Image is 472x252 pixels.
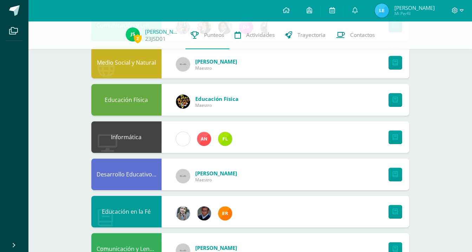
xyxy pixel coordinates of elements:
span: Mi Perfil [394,11,434,17]
span: Punteos [204,31,224,39]
img: cba4c69ace659ae4cf02a5761d9a2473.png [176,206,190,220]
span: Actividades [246,31,275,39]
span: Maestro [195,177,237,183]
a: Trayectoria [280,21,331,49]
a: 23JSD01 [145,35,166,43]
span: Maestro [195,102,238,108]
span: [PERSON_NAME] [195,58,237,65]
div: Informática [91,121,162,153]
img: d6c3c6168549c828b01e81933f68206c.png [218,132,232,146]
span: [PERSON_NAME] [195,170,237,177]
img: 890e40971ad6f46e050b48f7f5834b7c.png [218,206,232,220]
span: Trayectoria [297,31,326,39]
img: 672fae4bfc318d5520964a55c5a2db8f.png [375,4,389,18]
span: [PERSON_NAME] [195,244,237,251]
img: 60x60 [176,169,190,183]
a: Contactos [331,21,380,49]
img: 60x60 [176,57,190,71]
span: Educación Física [195,95,238,102]
span: [PERSON_NAME] [394,4,434,11]
a: [PERSON_NAME] [145,28,180,35]
img: cae4b36d6049cd6b8500bd0f72497672.png [176,132,190,146]
div: Desarrollo Educativo y Proyecto de Vida [91,159,162,190]
div: Educación Física [91,84,162,116]
a: Punteos [185,21,229,49]
span: 2 [134,34,142,43]
img: 9adf4abd3343e67a6939aa44e99abb31.png [197,206,211,220]
span: Maestro [195,65,237,71]
div: Medio Social y Natural [91,47,162,78]
img: 35a1f8cfe552b0525d1a6bbd90ff6c8c.png [197,132,211,146]
img: eda3c0d1caa5ac1a520cf0290d7c6ae4.png [176,95,190,109]
div: Educación en la Fé [91,196,162,227]
a: Actividades [229,21,280,49]
span: Contactos [350,31,375,39]
img: c8cb6ab7a9aaae6afe5b00010f17401d.png [126,27,140,41]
